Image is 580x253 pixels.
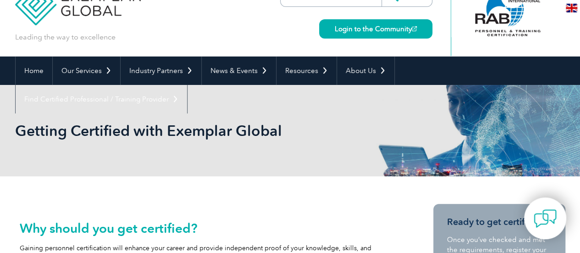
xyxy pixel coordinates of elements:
[53,56,120,85] a: Our Services
[20,221,396,236] h2: Why should you get certified?
[276,56,337,85] a: Resources
[447,216,552,228] h3: Ready to get certified?
[16,85,187,113] a: Find Certified Professional / Training Provider
[15,32,116,42] p: Leading the way to excellence
[16,56,52,85] a: Home
[337,56,394,85] a: About Us
[202,56,276,85] a: News & Events
[534,207,557,230] img: contact-chat.png
[412,26,417,31] img: open_square.png
[121,56,201,85] a: Industry Partners
[15,122,367,140] h1: Getting Certified with Exemplar Global
[566,4,577,12] img: en
[319,19,432,39] a: Login to the Community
